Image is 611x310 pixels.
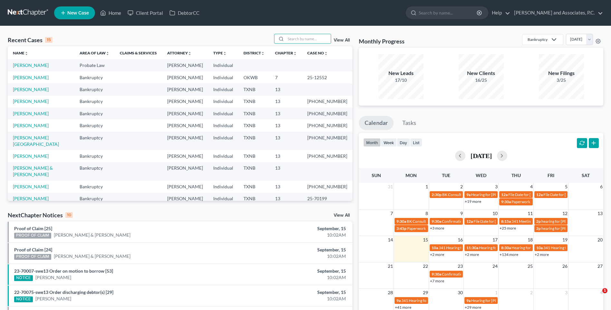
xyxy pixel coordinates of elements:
[74,132,115,150] td: Bankruptcy
[597,262,603,270] span: 27
[501,199,511,204] span: 9:30a
[208,96,238,108] td: Individual
[240,268,346,274] div: September, 15
[457,236,463,244] span: 16
[74,193,115,205] td: Bankruptcy
[466,192,471,197] span: 9a
[589,288,605,304] iframe: Intercom live chat
[270,150,302,162] td: 13
[14,233,51,239] div: PROOF OF CLAIM
[466,219,473,224] span: 12a
[167,51,192,55] a: Attorneyunfold_more
[13,184,49,189] a: [PERSON_NAME]
[162,150,208,162] td: [PERSON_NAME]
[511,173,521,178] span: Thu
[536,219,541,224] span: 2p
[67,11,89,15] span: New Case
[208,108,238,119] td: Individual
[45,37,53,43] div: 15
[270,83,302,95] td: 13
[387,289,394,296] span: 28
[602,288,607,293] span: 1
[14,289,113,295] a: 22-70075-swe13 Order discharging debtor(s) [29]
[302,96,352,108] td: [PHONE_NUMBER]
[238,181,270,193] td: TXNB
[494,183,498,191] span: 3
[270,132,302,150] td: 13
[162,132,208,150] td: [PERSON_NAME]
[240,253,346,259] div: 10:02AM
[597,210,603,217] span: 13
[302,150,352,162] td: [PHONE_NUMBER]
[240,247,346,253] div: September, 15
[13,135,59,147] a: [PERSON_NAME][GEOGRAPHIC_DATA]
[14,254,51,260] div: PROOF OF CLAIM
[208,71,238,83] td: Individual
[396,116,422,130] a: Tasks
[13,51,28,55] a: Nameunfold_more
[390,210,394,217] span: 7
[527,236,533,244] span: 18
[65,212,73,218] div: 10
[74,150,115,162] td: Bankruptcy
[238,108,270,119] td: TXNB
[527,262,533,270] span: 25
[372,173,381,178] span: Sun
[302,132,352,150] td: [PHONE_NUMBER]
[238,119,270,131] td: TXNB
[106,52,110,55] i: unfold_more
[457,262,463,270] span: 23
[422,262,429,270] span: 22
[442,219,549,224] span: Confirmation hearing for [PERSON_NAME] & [PERSON_NAME]
[465,199,481,204] a: +19 more
[536,226,541,231] span: 2p
[432,272,441,277] span: 9:30a
[511,219,604,224] span: 341 Meeting for [PERSON_NAME] & [PERSON_NAME]
[13,123,49,128] a: [PERSON_NAME]
[430,252,444,257] a: +2 more
[539,70,584,77] div: New Filings
[270,96,302,108] td: 13
[208,181,238,193] td: Individual
[465,305,481,310] a: +29 more
[582,173,590,178] span: Sat
[334,38,350,42] a: View All
[407,219,463,224] span: BK Consult for [PERSON_NAME]
[270,193,302,205] td: 13
[442,173,450,178] span: Tue
[387,236,394,244] span: 14
[500,226,516,230] a: +25 more
[536,245,543,250] span: 10a
[243,51,265,55] a: Districtunfold_more
[74,162,115,181] td: Bankruptcy
[562,262,568,270] span: 26
[270,162,302,181] td: 13
[471,298,521,303] span: Hearing for [PERSON_NAME]
[8,36,53,44] div: Recent Cases
[396,298,401,303] span: 9a
[74,108,115,119] td: Bankruptcy
[302,119,352,131] td: [PHONE_NUMBER]
[238,150,270,162] td: TXNB
[401,298,459,303] span: 341 Hearing for [PERSON_NAME]
[425,183,429,191] span: 1
[302,181,352,193] td: [PHONE_NUMBER]
[14,226,52,231] a: Proof of Claim [25]
[457,289,463,296] span: 30
[166,7,203,19] a: DebtorCC
[489,7,510,19] a: Help
[124,7,166,19] a: Client Portal
[599,183,603,191] span: 6
[240,289,346,296] div: September, 15
[471,192,521,197] span: Hearing for [PERSON_NAME]
[466,245,478,250] span: 11:30a
[432,219,441,224] span: 9:30a
[395,305,411,310] a: +41 more
[302,71,352,83] td: 25-12552
[115,46,162,59] th: Claims & Services
[162,96,208,108] td: [PERSON_NAME]
[213,51,227,55] a: Typeunfold_more
[422,289,429,296] span: 29
[208,162,238,181] td: Individual
[422,236,429,244] span: 15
